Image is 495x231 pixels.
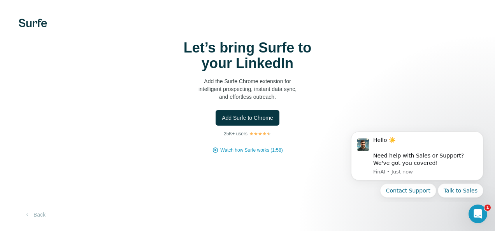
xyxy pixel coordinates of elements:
[339,125,495,202] iframe: Intercom notifications message
[222,114,273,122] span: Add Surfe to Chrome
[170,40,325,71] h1: Let’s bring Surfe to your LinkedIn
[484,205,491,211] span: 1
[170,77,325,101] p: Add the Surfe Chrome extension for intelligent prospecting, instant data sync, and effortless out...
[19,19,47,27] img: Surfe's logo
[224,130,247,137] p: 25K+ users
[220,147,283,154] button: Watch how Surfe works (1:58)
[216,110,279,126] button: Add Surfe to Chrome
[249,131,271,136] img: Rating Stars
[19,208,51,222] button: Back
[469,205,487,223] iframe: Intercom live chat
